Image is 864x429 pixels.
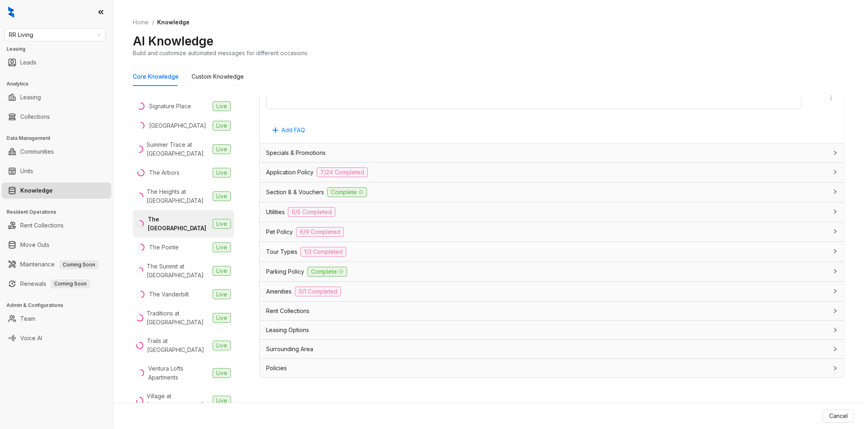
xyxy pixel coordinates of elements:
[20,182,53,199] a: Knowledge
[833,366,838,371] span: collapsed
[147,262,209,280] div: The Summit at [GEOGRAPHIC_DATA]
[6,45,113,53] h3: Leasing
[266,188,324,197] span: Section 8 & Vouchers
[20,330,42,346] a: Voice AI
[833,328,838,332] span: collapsed
[260,282,844,301] div: Amenities0/1 Completed
[2,276,111,292] li: Renewals
[131,18,150,27] a: Home
[147,337,209,354] div: Trails at [GEOGRAPHIC_DATA]
[266,124,311,137] button: Add FAQ
[833,347,838,352] span: collapsed
[20,144,54,160] a: Communities
[20,311,35,327] a: Team
[60,260,98,269] span: Coming Soon
[266,345,313,354] span: Surrounding Area
[2,89,111,105] li: Leasing
[133,33,213,49] h2: AI Knowledge
[213,101,231,111] span: Live
[213,266,231,276] span: Live
[20,237,49,253] a: Move Outs
[213,368,231,378] span: Live
[833,169,838,174] span: collapsed
[260,144,844,162] div: Specials & Promotions
[6,208,113,216] h3: Resident Operations
[260,202,844,222] div: Utilities0/5 Completed
[2,237,111,253] li: Move Outs
[2,109,111,125] li: Collections
[20,163,33,179] a: Units
[833,229,838,234] span: collapsed
[260,321,844,339] div: Leasing Options
[213,168,231,178] span: Live
[260,182,844,202] div: Section 8 & VouchersComplete
[266,326,309,335] span: Leasing Options
[20,89,41,105] a: Leasing
[20,54,36,71] a: Leads
[20,109,50,125] a: Collections
[8,6,14,18] img: logo
[307,267,347,277] span: Complete
[260,242,844,262] div: Tour Types1/3 Completed
[2,256,111,272] li: Maintenance
[157,19,190,26] span: Knowledge
[148,364,209,382] div: Ventura Lofts Apartments
[260,163,844,182] div: Application Policy7/24 Completed
[833,289,838,294] span: collapsed
[2,163,111,179] li: Units
[149,121,206,130] div: [GEOGRAPHIC_DATA]
[213,313,231,323] span: Live
[147,140,209,158] div: Summer Trace at [GEOGRAPHIC_DATA]
[133,72,179,81] div: Core Knowledge
[266,168,314,177] span: Application Policy
[148,215,209,233] div: The [GEOGRAPHIC_DATA]
[213,396,231,405] span: Live
[149,243,179,252] div: The Pointe
[296,227,344,237] span: 6/9 Completed
[282,126,305,135] span: Add FAQ
[147,187,209,205] div: The Heights at [GEOGRAPHIC_DATA]
[828,94,834,101] span: more
[213,121,231,131] span: Live
[327,187,367,197] span: Complete
[213,191,231,201] span: Live
[152,18,154,27] li: /
[266,307,309,315] span: Rent Collections
[6,135,113,142] h3: Data Management
[149,168,179,177] div: The Arbors
[2,217,111,234] li: Rent Collections
[6,302,113,309] h3: Admin & Configurations
[213,341,231,350] span: Live
[147,309,209,327] div: Traditions at [GEOGRAPHIC_DATA]
[9,29,101,41] span: RR Living
[266,287,292,296] span: Amenities
[266,247,297,256] span: Tour Types
[266,267,304,276] span: Parking Policy
[149,102,191,111] div: Signature Place
[192,72,244,81] div: Custom Knowledge
[213,290,231,299] span: Live
[2,311,111,327] li: Team
[147,392,209,410] div: Village at [GEOGRAPHIC_DATA]
[833,249,838,254] span: collapsed
[833,209,838,214] span: collapsed
[260,262,844,281] div: Parking PolicyComplete
[266,148,326,157] span: Specials & Promotions
[2,144,111,160] li: Communities
[213,242,231,252] span: Live
[833,309,838,313] span: collapsed
[51,279,90,288] span: Coming Soon
[260,302,844,320] div: Rent Collections
[266,227,293,236] span: Pet Policy
[2,330,111,346] li: Voice AI
[6,80,113,88] h3: Analytics
[260,340,844,358] div: Surrounding Area
[833,189,838,194] span: collapsed
[149,290,189,299] div: The Vanderbilt
[133,49,309,57] div: Build and customize automated messages for different occasions.
[317,167,368,177] span: 7/24 Completed
[2,182,111,199] li: Knowledge
[260,222,844,242] div: Pet Policy6/9 Completed
[833,150,838,155] span: collapsed
[20,217,64,234] a: Rent Collections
